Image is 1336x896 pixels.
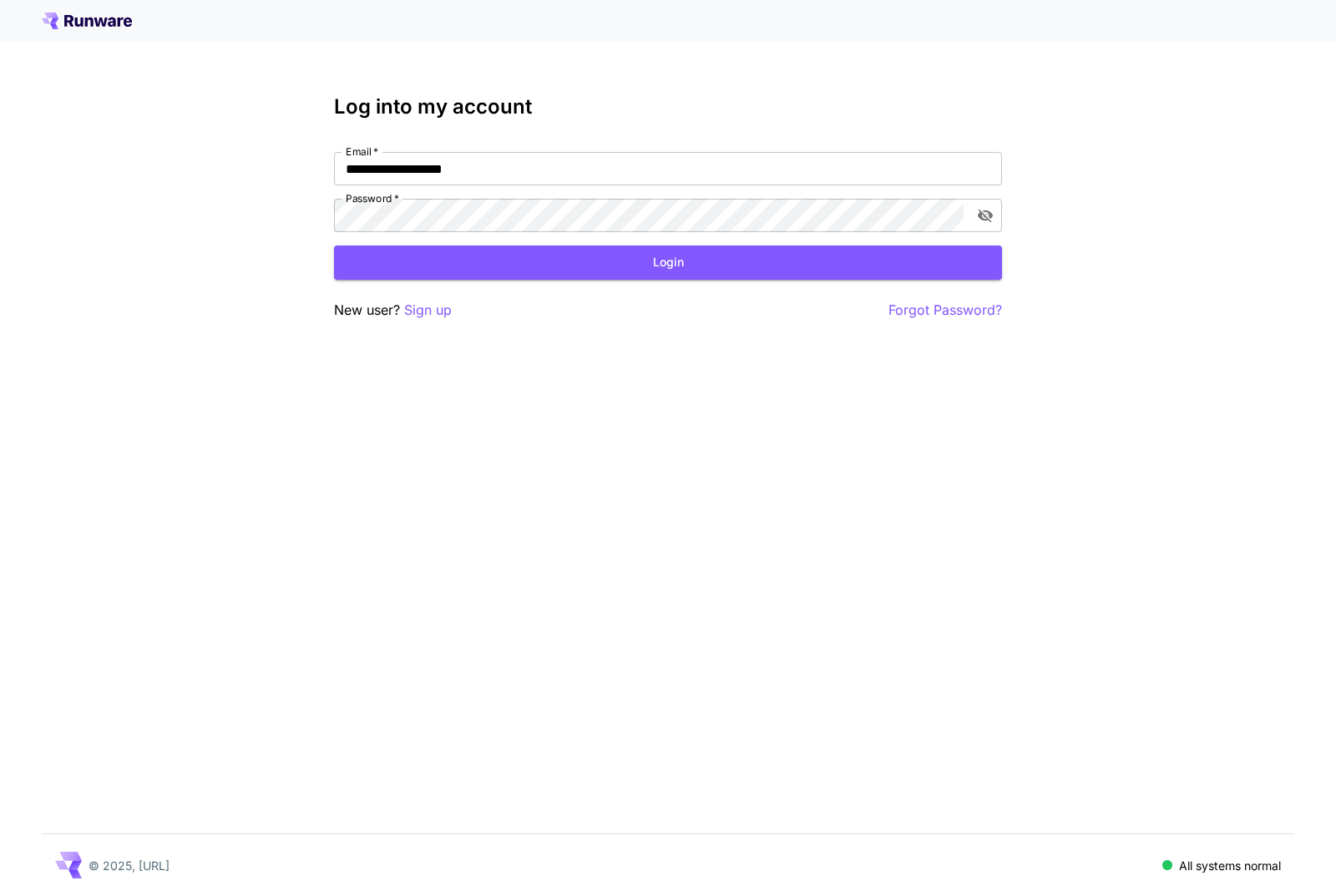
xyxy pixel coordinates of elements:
[346,144,378,159] label: Email
[404,300,452,321] button: Sign up
[334,246,1002,280] button: Login
[334,95,1002,119] h3: Log into my account
[89,857,170,874] p: © 2025, [URL]
[970,200,1000,230] button: toggle password visibility
[1179,857,1281,874] p: All systems normal
[346,191,399,205] label: Password
[888,300,1002,321] button: Forgot Password?
[334,300,452,321] p: New user?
